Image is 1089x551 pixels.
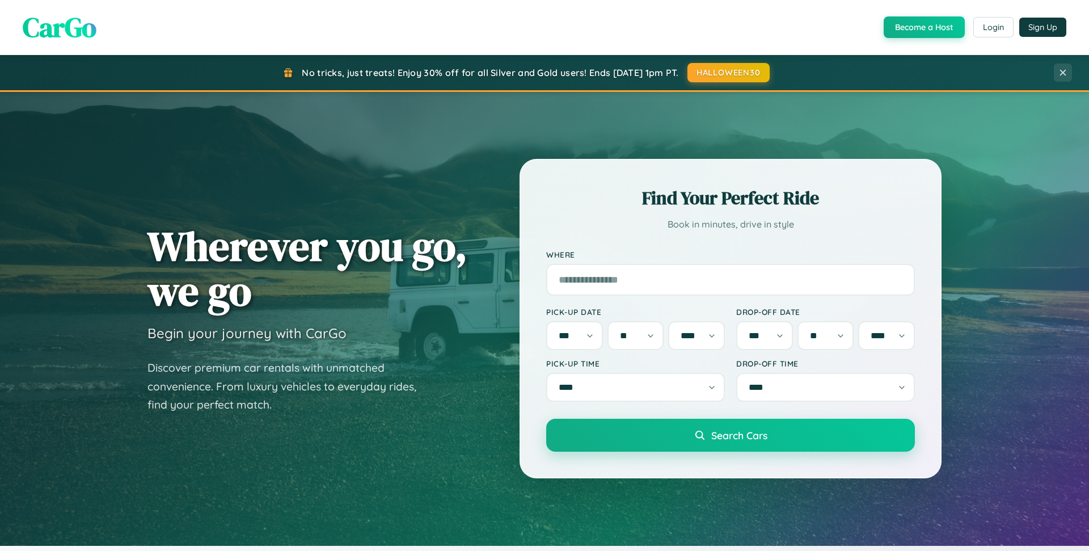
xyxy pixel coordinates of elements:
[711,429,767,441] span: Search Cars
[884,16,965,38] button: Become a Host
[736,307,915,317] label: Drop-off Date
[1019,18,1066,37] button: Sign Up
[736,359,915,368] label: Drop-off Time
[302,67,678,78] span: No tricks, just treats! Enjoy 30% off for all Silver and Gold users! Ends [DATE] 1pm PT.
[687,63,770,82] button: HALLOWEEN30
[23,9,96,46] span: CarGo
[546,359,725,368] label: Pick-up Time
[147,224,467,313] h1: Wherever you go, we go
[546,250,915,259] label: Where
[147,359,431,414] p: Discover premium car rentals with unmatched convenience. From luxury vehicles to everyday rides, ...
[973,17,1014,37] button: Login
[546,307,725,317] label: Pick-up Date
[546,216,915,233] p: Book in minutes, drive in style
[147,325,347,342] h3: Begin your journey with CarGo
[546,186,915,211] h2: Find Your Perfect Ride
[546,419,915,452] button: Search Cars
